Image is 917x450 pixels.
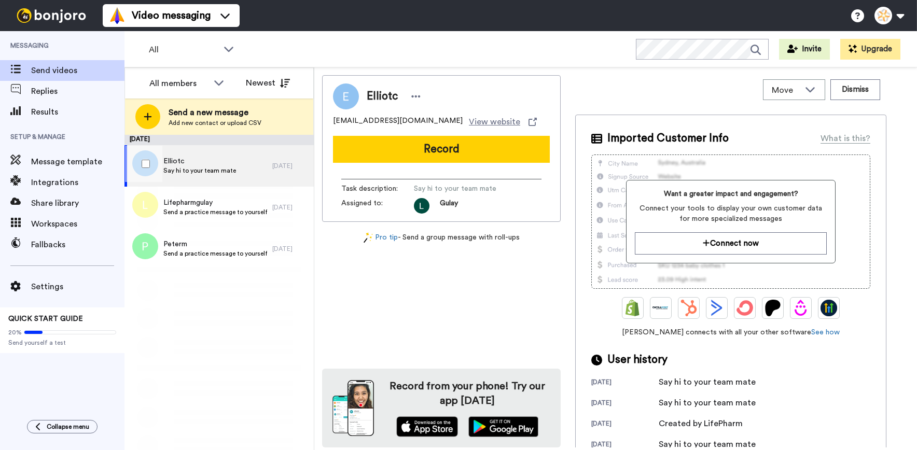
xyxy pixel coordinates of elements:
[708,300,725,316] img: ActiveCampaign
[31,238,124,251] span: Fallbacks
[163,166,236,175] span: Say hi to your team mate
[635,189,826,199] span: Want a greater impact and engagement?
[779,39,830,60] button: Invite
[124,135,314,145] div: [DATE]
[635,203,826,224] span: Connect your tools to display your own customer data for more specialized messages
[169,106,261,119] span: Send a new message
[149,77,209,90] div: All members
[765,300,781,316] img: Patreon
[163,249,267,258] span: Send a practice message to yourself
[652,300,669,316] img: Ontraport
[414,184,512,194] span: Say hi to your team mate
[163,239,267,249] span: Peterm
[149,44,218,56] span: All
[468,416,538,437] img: playstore
[163,208,267,216] span: Send a practice message to yourself
[821,300,837,316] img: GoHighLevel
[367,89,398,104] span: Elliotc
[821,132,870,145] div: What is this?
[322,232,561,243] div: - Send a group message with roll-ups
[109,7,126,24] img: vm-color.svg
[364,232,398,243] a: Pro tip
[737,300,753,316] img: ConvertKit
[31,197,124,209] span: Share library
[333,116,463,128] span: [EMAIL_ADDRESS][DOMAIN_NAME]
[659,397,756,409] div: Say hi to your team mate
[169,119,261,127] span: Add new contact or upload CSV
[31,64,124,77] span: Send videos
[31,156,124,168] span: Message template
[8,315,83,322] span: QUICK START GUIDE
[607,131,729,146] span: Imported Customer Info
[333,136,550,163] button: Record
[12,8,90,23] img: bj-logo-header-white.svg
[332,380,374,436] img: download
[47,423,89,431] span: Collapse menu
[341,198,414,214] span: Assigned to:
[659,376,756,388] div: Say hi to your team mate
[132,192,158,218] img: l.png
[384,379,550,408] h4: Record from your phone! Try our app [DATE]
[31,176,124,189] span: Integrations
[440,198,458,214] span: Gulay
[272,245,309,253] div: [DATE]
[635,232,826,255] button: Connect now
[31,85,124,97] span: Replies
[333,83,359,109] img: Image of Elliotc
[8,339,116,347] span: Send yourself a test
[591,378,659,388] div: [DATE]
[31,280,124,293] span: Settings
[591,399,659,409] div: [DATE]
[624,300,641,316] img: Shopify
[607,352,668,368] span: User history
[27,420,98,433] button: Collapse menu
[163,156,236,166] span: Elliotc
[680,300,697,316] img: Hubspot
[8,328,22,336] span: 20%
[591,327,870,337] span: [PERSON_NAME] connects with all your other software
[132,233,158,259] img: p.png
[272,162,309,170] div: [DATE]
[840,39,900,60] button: Upgrade
[31,218,124,230] span: Workspaces
[238,73,298,93] button: Newest
[811,329,840,336] a: See how
[163,198,267,208] span: Lifepharmgulay
[772,84,800,96] span: Move
[132,8,211,23] span: Video messaging
[469,116,537,128] a: View website
[659,417,743,430] div: Created by LifePharm
[364,232,373,243] img: magic-wand.svg
[591,419,659,430] div: [DATE]
[793,300,809,316] img: Drip
[414,198,429,214] img: AAcHTtc9I7wG9aW_M8ApVfoyRPa9upPhB_ixsNEgg8Wt=s96-c
[396,416,458,437] img: appstore
[31,106,124,118] span: Results
[272,203,309,212] div: [DATE]
[830,79,880,100] button: Dismiss
[341,184,414,194] span: Task description :
[469,116,520,128] span: View website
